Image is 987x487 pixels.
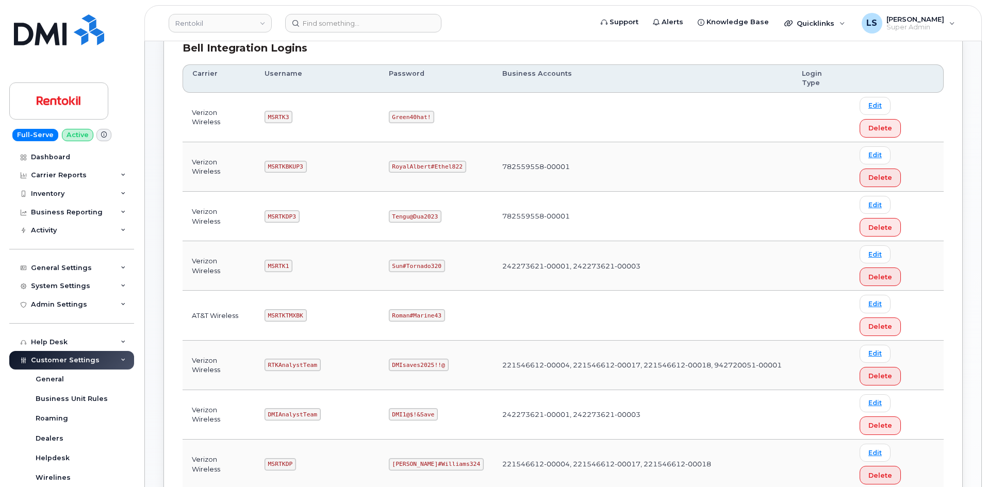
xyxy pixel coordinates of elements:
code: DMI1@$!&Save [389,408,438,421]
a: Edit [860,97,891,115]
code: MSRTKTMXBK [265,309,307,322]
code: MSRTKDP3 [265,210,300,223]
span: Delete [868,173,892,182]
td: 242273621-00001, 242273621-00003 [493,390,793,440]
code: MSRTK3 [265,111,292,123]
span: Delete [868,272,892,282]
code: MSRTK1 [265,260,292,272]
th: Business Accounts [493,64,793,93]
div: Luke Schroeder [854,13,962,33]
td: Verizon Wireless [183,241,255,291]
a: Rentokil [169,14,272,32]
span: [PERSON_NAME] [886,15,944,23]
button: Delete [860,466,901,484]
code: MSRTKBKUP3 [265,161,307,173]
button: Delete [860,267,901,286]
button: Delete [860,169,901,187]
a: Edit [860,245,891,263]
a: Edit [860,444,891,462]
span: Quicklinks [797,19,834,27]
span: Super Admin [886,23,944,31]
span: Delete [868,322,892,331]
button: Delete [860,367,901,385]
span: Delete [868,371,892,381]
td: 782559558-00001 [493,142,793,192]
td: Verizon Wireless [183,93,255,142]
a: Knowledge Base [690,12,776,32]
div: Quicklinks [777,13,852,33]
td: 242273621-00001, 242273621-00003 [493,241,793,291]
a: Edit [860,394,891,412]
code: DMIsaves2025!!@ [389,359,449,371]
code: RoyalAlbert#Ethel822 [389,161,466,173]
input: Find something... [285,14,441,32]
td: 782559558-00001 [493,192,793,241]
span: Delete [868,421,892,430]
span: Support [610,17,638,27]
code: RTKAnalystTeam [265,359,321,371]
code: Tengu@Dua2023 [389,210,441,223]
button: Delete [860,416,901,435]
span: Delete [868,123,892,133]
a: Support [594,12,646,32]
td: Verizon Wireless [183,341,255,390]
iframe: Messenger Launcher [942,442,979,479]
a: Edit [860,295,891,313]
code: Sun#Tornado320 [389,260,445,272]
span: Knowledge Base [706,17,769,27]
button: Delete [860,119,901,138]
button: Delete [860,317,901,336]
th: Login Type [793,64,850,93]
code: DMIAnalystTeam [265,408,321,421]
td: Verizon Wireless [183,390,255,440]
span: LS [866,17,877,29]
code: Roman#Marine43 [389,309,445,322]
a: Edit [860,345,891,363]
a: Edit [860,196,891,214]
span: Alerts [662,17,683,27]
span: Delete [868,223,892,232]
td: AT&T Wireless [183,291,255,340]
code: [PERSON_NAME]#Williams324 [389,458,484,471]
code: Green40hat! [389,111,435,123]
th: Username [255,64,380,93]
code: MSRTKDP [265,458,296,471]
a: Edit [860,146,891,164]
span: Delete [868,471,892,480]
th: Password [380,64,493,93]
button: Delete [860,218,901,237]
div: Bell Integration Logins [183,41,944,56]
th: Carrier [183,64,255,93]
a: Alerts [646,12,690,32]
td: Verizon Wireless [183,192,255,241]
td: 221546612-00004, 221546612-00017, 221546612-00018, 942720051-00001 [493,341,793,390]
td: Verizon Wireless [183,142,255,192]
